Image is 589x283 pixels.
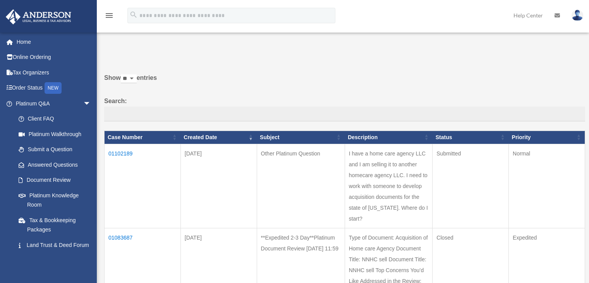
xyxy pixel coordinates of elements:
[3,9,74,24] img: Anderson Advisors Platinum Portal
[105,144,181,228] td: 01102189
[5,96,99,111] a: Platinum Q&Aarrow_drop_down
[433,131,509,144] th: Status: activate to sort column ascending
[509,131,585,144] th: Priority: activate to sort column ascending
[5,80,103,96] a: Order StatusNEW
[345,131,433,144] th: Description: activate to sort column ascending
[104,107,585,121] input: Search:
[11,157,95,173] a: Answered Questions
[11,253,99,268] a: Portal Feedback
[11,212,99,237] a: Tax & Bookkeeping Packages
[257,131,345,144] th: Subject: activate to sort column ascending
[180,131,257,144] th: Created Date: activate to sort column ascending
[45,82,62,94] div: NEW
[345,144,433,228] td: I have a home care agency LLC and I am selling it to another homecare agency LLC. I need to work ...
[104,96,585,121] label: Search:
[11,188,99,212] a: Platinum Knowledge Room
[11,237,99,253] a: Land Trust & Deed Forum
[5,65,103,80] a: Tax Organizers
[5,34,103,50] a: Home
[11,173,99,188] a: Document Review
[104,72,585,91] label: Show entries
[105,14,114,20] a: menu
[121,74,137,83] select: Showentries
[105,11,114,20] i: menu
[433,144,509,228] td: Submitted
[129,10,138,19] i: search
[11,142,99,157] a: Submit a Question
[257,144,345,228] td: Other Platinum Question
[11,111,99,127] a: Client FAQ
[105,131,181,144] th: Case Number: activate to sort column ascending
[83,96,99,112] span: arrow_drop_down
[572,10,583,21] img: User Pic
[509,144,585,228] td: Normal
[180,144,257,228] td: [DATE]
[5,50,103,65] a: Online Ordering
[11,126,99,142] a: Platinum Walkthrough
